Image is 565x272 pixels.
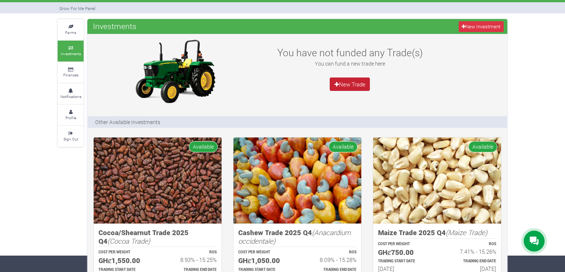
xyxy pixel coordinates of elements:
[378,228,496,237] h5: Maize Trade 2025 Q4
[459,21,504,32] a: New Investment
[446,228,487,237] i: (Maize Trade)
[373,137,501,224] img: growforme image
[107,236,150,246] i: (Cocoa Trade)
[99,250,151,255] p: COST PER WEIGHT
[468,141,497,152] span: Available
[238,228,356,245] h5: Cashew Trade 2025 Q4
[65,30,76,35] small: Farms
[304,256,356,263] h6: 8.09% - 15.28%
[238,250,291,255] p: COST PER WEIGHT
[58,83,84,104] a: Notifications
[61,51,81,56] small: Investments
[238,228,351,246] i: (Anacardium occidentale)
[64,136,78,142] small: Sign Out
[91,19,138,34] span: Investments
[95,118,160,126] p: Other Available Investments
[58,105,84,125] a: Profile
[330,78,370,91] a: New Trade
[378,241,430,247] p: COST PER WEIGHT
[304,250,356,255] p: ROS
[59,6,96,11] small: Grow For Me Panel
[238,256,291,265] h5: GHȼ1,050.00
[444,248,496,255] h6: 7.41% - 15.26%
[329,141,358,152] span: Available
[378,248,430,257] h5: GHȼ750.00
[444,265,496,272] h6: [DATE]
[269,60,430,67] p: You can fund a new trade here
[164,250,217,255] p: ROS
[99,256,151,265] h5: GHȼ1,550.00
[60,94,81,99] small: Notifications
[444,259,496,264] p: Estimated Trading End Date
[378,259,430,264] p: Estimated Trading Start Date
[58,41,84,61] a: Investments
[58,62,84,83] a: Finances
[63,72,78,78] small: Finances
[233,137,361,224] img: growforme image
[99,228,217,245] h5: Cocoa/Shearnut Trade 2025 Q4
[164,256,217,263] h6: 8.93% - 15.25%
[444,241,496,247] p: ROS
[269,47,430,58] h3: You have not funded any Trade(s)
[65,115,76,120] small: Profile
[129,38,222,105] img: growforme image
[94,137,222,224] img: growforme image
[189,141,218,152] span: Available
[378,265,430,272] h6: [DATE]
[58,19,84,40] a: Farms
[58,126,84,146] a: Sign Out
